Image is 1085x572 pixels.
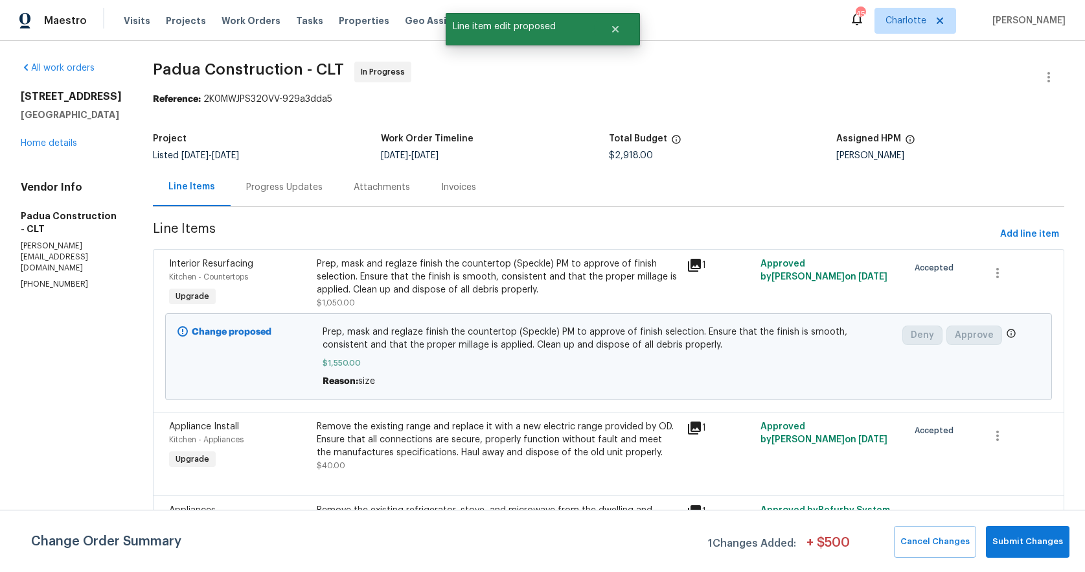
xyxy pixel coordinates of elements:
span: Approved by [PERSON_NAME] on [760,422,887,444]
p: [PHONE_NUMBER] [21,279,122,290]
span: Charlotte [885,14,926,27]
div: [PERSON_NAME] [836,151,1064,160]
div: Line Items [168,180,215,193]
span: Geo Assignments [405,14,489,27]
span: Padua Construction - CLT [153,62,344,77]
h5: Work Order Timeline [381,134,474,143]
span: Work Orders [222,14,280,27]
span: size [358,377,375,386]
button: Approve [946,326,1002,345]
span: Approved by [PERSON_NAME] on [760,259,887,281]
span: [DATE] [858,272,887,281]
span: + $ 500 [806,536,850,558]
span: Line item edit proposed [446,13,594,40]
span: $1,050.00 [317,299,355,307]
span: Only a market manager or an area construction manager can approve [1006,328,1016,342]
span: Interior Resurfacing [169,259,253,268]
div: Attachments [354,181,410,194]
button: Close [594,16,637,42]
button: Deny [902,326,942,345]
button: Cancel Changes [894,526,976,558]
span: Add line item [1000,226,1059,243]
span: Cancel Changes [900,534,970,549]
span: Prep, mask and reglaze finish the countertop (Speckle) PM to approve of finish selection. Ensure ... [323,326,895,352]
div: Progress Updates [246,181,323,194]
span: Kitchen - Countertops [169,273,248,281]
span: Submit Changes [992,534,1063,549]
b: Change proposed [192,328,271,337]
span: Upgrade [170,453,214,466]
button: Submit Changes [986,526,1069,558]
b: Reference: [153,95,201,104]
button: Add line item [995,222,1064,246]
div: Invoices [441,181,476,194]
span: Approved by Refurby System User on [760,506,890,528]
div: 2K0MWJPS320VV-929a3dda5 [153,93,1064,106]
span: [DATE] [212,151,239,160]
a: Home details [21,139,77,148]
h5: Total Budget [609,134,667,143]
h5: Project [153,134,187,143]
span: Reason: [323,377,358,386]
span: [DATE] [858,435,887,444]
span: Visits [124,14,150,27]
div: 1 [687,420,753,436]
span: 1 Changes Added: [708,531,796,558]
span: Appliances [169,506,216,515]
span: Appliance Install [169,422,239,431]
span: [DATE] [181,151,209,160]
div: Remove the existing range and replace it with a new electric range provided by OD. Ensure that al... [317,420,678,459]
span: Properties [339,14,389,27]
div: Remove the existing refrigerator, stove, and microwave from the dwelling and donate or dispose of... [317,504,678,530]
span: Maestro [44,14,87,27]
span: Accepted [915,261,959,274]
span: [DATE] [381,151,408,160]
span: Change Order Summary [31,526,181,558]
div: 45 [856,8,865,21]
div: Prep, mask and reglaze finish the countertop (Speckle) PM to approve of finish selection. Ensure ... [317,257,678,296]
div: 1 [687,257,753,273]
span: Accepted [915,424,959,437]
span: Upgrade [170,290,214,303]
a: All work orders [21,64,95,73]
span: - [381,151,439,160]
span: Accepted [915,508,959,521]
span: [PERSON_NAME] [987,14,1066,27]
h5: Assigned HPM [836,134,901,143]
span: Listed [153,151,239,160]
div: 1 [687,504,753,519]
span: $40.00 [317,462,345,470]
h4: Vendor Info [21,181,122,194]
span: The hpm assigned to this work order. [905,134,915,151]
h2: [STREET_ADDRESS] [21,90,122,103]
span: $1,550.00 [323,357,895,370]
span: [DATE] [411,151,439,160]
h5: Padua Construction - CLT [21,209,122,235]
span: $2,918.00 [609,151,653,160]
span: Kitchen - Appliances [169,436,244,444]
span: Line Items [153,222,995,246]
span: Tasks [296,16,323,25]
span: Projects [166,14,206,27]
span: The total cost of line items that have been proposed by Opendoor. This sum includes line items th... [671,134,681,151]
h5: [GEOGRAPHIC_DATA] [21,108,122,121]
p: [PERSON_NAME][EMAIL_ADDRESS][DOMAIN_NAME] [21,241,122,274]
span: In Progress [361,66,410,78]
span: - [181,151,239,160]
